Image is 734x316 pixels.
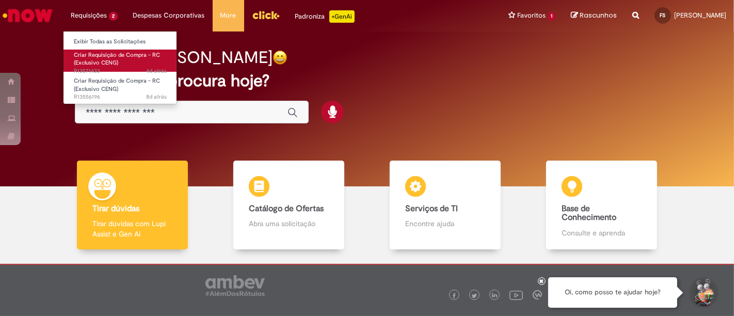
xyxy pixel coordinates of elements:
span: 4d atrás [146,67,167,75]
span: 1 [548,12,555,21]
img: logo_footer_facebook.png [452,293,457,298]
p: Abra uma solicitação [249,218,328,229]
p: +GenAi [329,10,355,23]
img: logo_footer_youtube.png [509,288,523,302]
time: 22/09/2025 16:16:57 [146,93,167,101]
img: logo_footer_linkedin.png [492,293,497,299]
img: click_logo_yellow_360x200.png [252,7,280,23]
span: Requisições [71,10,107,21]
a: Serviços de TI Encontre ajuda [367,161,523,250]
span: R13571433 [74,67,167,75]
span: 8d atrás [146,93,167,101]
span: FS [660,12,666,19]
img: happy-face.png [273,50,288,65]
p: Tirar dúvidas com Lupi Assist e Gen Ai [92,218,172,239]
span: More [220,10,236,21]
b: Serviços de TI [405,203,458,214]
a: Aberto R13556196 : Criar Requisição de Compra - RC (Exclusivo CENG) [63,75,177,98]
button: Iniciar Conversa de Suporte [688,277,719,308]
time: 26/09/2025 16:06:12 [146,67,167,75]
a: Aberto R13571433 : Criar Requisição de Compra - RC (Exclusivo CENG) [63,50,177,72]
span: R13556196 [74,93,167,101]
a: Base de Conhecimento Consulte e aprenda [523,161,680,250]
a: Tirar dúvidas Tirar dúvidas com Lupi Assist e Gen Ai [54,161,211,250]
a: Exibir Todas as Solicitações [63,36,177,48]
img: logo_footer_ambev_rotulo_gray.png [205,275,265,296]
p: Encontre ajuda [405,218,485,229]
img: logo_footer_twitter.png [472,293,477,298]
span: 2 [109,12,118,21]
a: Catálogo de Ofertas Abra uma solicitação [211,161,367,250]
div: Padroniza [295,10,355,23]
img: ServiceNow [1,5,54,26]
span: [PERSON_NAME] [674,11,726,20]
span: Favoritos [517,10,546,21]
p: Consulte e aprenda [562,228,641,238]
img: logo_footer_workplace.png [533,290,542,299]
span: Rascunhos [580,10,617,20]
b: Tirar dúvidas [92,203,139,214]
div: Oi, como posso te ajudar hoje? [548,277,677,308]
h2: O que você procura hoje? [75,72,659,90]
span: Criar Requisição de Compra - RC (Exclusivo CENG) [74,77,160,93]
span: Criar Requisição de Compra - RC (Exclusivo CENG) [74,51,160,67]
b: Base de Conhecimento [562,203,616,223]
a: Rascunhos [571,11,617,21]
b: Catálogo de Ofertas [249,203,324,214]
span: Despesas Corporativas [133,10,205,21]
ul: Requisições [63,31,177,104]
